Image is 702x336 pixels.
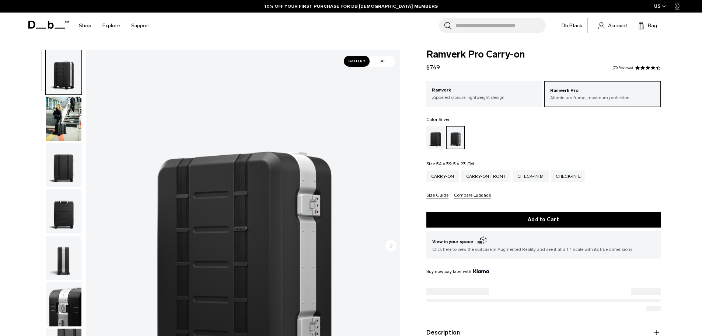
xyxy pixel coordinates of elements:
a: Carry-on [426,170,459,182]
button: Add to Cart [426,212,661,228]
button: Compare Luggage [454,193,491,198]
button: View in your space Click here to view the suitcase in Augmented Reality and see it at a 1:1 scale... [426,231,661,259]
button: Ramverk Pro Carry-on Silver [45,189,82,234]
a: Silver [446,126,465,149]
a: Ramverk Zippered closure, lightweight design. [426,81,543,106]
img: Ramverk Pro Carry-on Silver [46,143,81,187]
p: Zippered closure, lightweight design. [432,94,537,101]
nav: Main Navigation [73,13,156,39]
span: Buy now pay later with [426,268,489,275]
a: Check-in M [513,170,549,182]
button: Size Guide [426,193,448,198]
span: $749 [426,64,440,71]
span: View in your space [432,237,655,246]
span: Bag [648,22,657,30]
img: Ramverk Pro Carry-on Silver [46,282,81,326]
button: Bag [638,21,657,30]
a: Check-in L [551,170,586,182]
img: {"height" => 20, "alt" => "Klarna"} [473,269,489,273]
a: 10% OFF YOUR FIRST PURCHASE FOR DB [DEMOGRAPHIC_DATA] MEMBERS [265,3,438,10]
img: Ramverk Pro Carry-on Silver [46,97,81,141]
span: Ramverk Pro Carry-on [426,50,661,59]
legend: Size: [426,162,474,166]
p: Aluminium frame, maximum protection. [550,94,655,101]
a: Explore [102,13,120,39]
img: Ramverk Pro Carry-on Silver [46,189,81,233]
span: 54 x 39.5 x 23 CM [436,161,474,166]
p: Ramverk Pro [550,87,655,94]
a: Account [598,21,627,30]
img: Ramverk Pro Carry-on Silver [46,50,81,94]
button: Ramverk Pro Carry-on Silver [45,143,82,188]
span: 3D [370,56,395,67]
a: Support [131,13,150,39]
button: Ramverk Pro Carry-on Silver [45,50,82,95]
span: Click here to view the suitcase in Augmented Reality and see it at a 1:1 scale with its true dime... [432,246,655,253]
img: Ramverk Pro Carry-on Silver [46,236,81,280]
a: Carry-on Front [461,170,511,182]
legend: Color: [426,117,450,122]
button: Ramverk Pro Carry-on Silver [45,282,82,327]
a: Shop [79,13,91,39]
button: Ramverk Pro Carry-on Silver [45,235,82,280]
button: Ramverk Pro Carry-on Silver [45,96,82,141]
button: Next slide [385,240,397,252]
a: Black Out [426,126,445,149]
a: 70 reviews [612,66,633,70]
span: Account [608,22,627,30]
span: Silver [439,117,450,122]
a: Db Black [557,18,587,33]
span: Gallery [344,56,370,67]
p: Ramverk [432,87,537,94]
